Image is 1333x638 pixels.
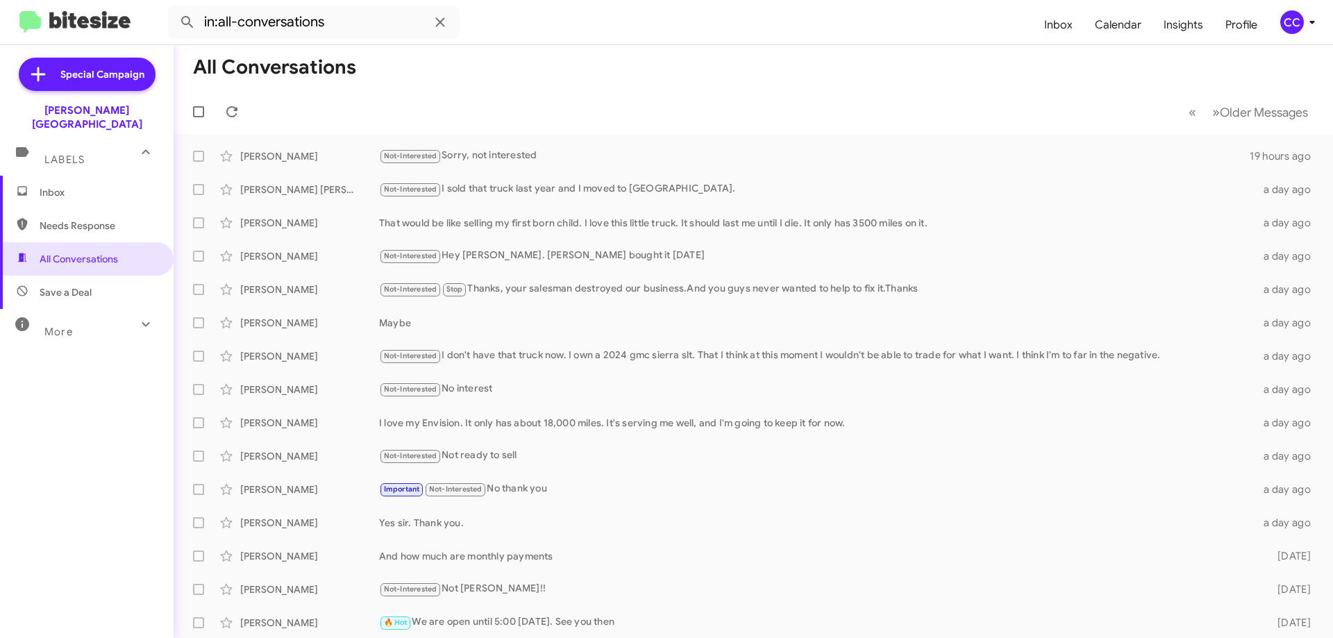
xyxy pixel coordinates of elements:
a: Profile [1214,5,1268,45]
div: [PERSON_NAME] [240,549,379,563]
div: Yes sir. Thank you. [379,516,1255,530]
nav: Page navigation example [1181,98,1316,126]
div: a day ago [1255,316,1322,330]
div: [PERSON_NAME] [240,416,379,430]
div: I love my Envision. It only has about 18,000 miles. It's serving me well, and I'm going to keep i... [379,416,1255,430]
button: CC [1268,10,1318,34]
span: Inbox [40,185,158,199]
div: a day ago [1255,482,1322,496]
span: Not-Interested [384,151,437,160]
span: Not-Interested [384,451,437,460]
div: I sold that truck last year and I moved to [GEOGRAPHIC_DATA]. [379,181,1255,197]
span: Not-Interested [384,251,437,260]
span: 🔥 Hot [384,618,408,627]
div: a day ago [1255,383,1322,396]
div: [PERSON_NAME] [240,616,379,630]
div: And how much are monthly payments [379,549,1255,563]
div: [PERSON_NAME] [240,383,379,396]
div: a day ago [1255,183,1322,196]
div: Maybe [379,316,1255,330]
div: [PERSON_NAME] [240,449,379,463]
div: [PERSON_NAME] [240,349,379,363]
span: Important [384,485,420,494]
div: a day ago [1255,416,1322,430]
span: Not-Interested [384,351,437,360]
span: « [1189,103,1196,121]
span: Not-Interested [429,485,483,494]
div: a day ago [1255,516,1322,530]
div: Not ready to sell [379,448,1255,464]
div: [DATE] [1255,549,1322,563]
div: a day ago [1255,449,1322,463]
button: Next [1204,98,1316,126]
div: Thanks, your salesman destroyed our business.And you guys never wanted to help to fix it.Thanks [379,281,1255,297]
div: a day ago [1255,249,1322,263]
div: [PERSON_NAME] [240,283,379,296]
span: Not-Interested [384,285,437,294]
span: Save a Deal [40,285,92,299]
div: Sorry, not interested [379,148,1250,164]
a: Inbox [1033,5,1084,45]
div: [DATE] [1255,616,1322,630]
span: All Conversations [40,252,118,266]
div: [PERSON_NAME] [240,149,379,163]
span: » [1212,103,1220,121]
div: No interest [379,381,1255,397]
div: [PERSON_NAME] [240,316,379,330]
span: Not-Interested [384,385,437,394]
div: [PERSON_NAME] [240,216,379,230]
h1: All Conversations [193,56,356,78]
div: [PERSON_NAME] [240,249,379,263]
span: Older Messages [1220,105,1308,120]
div: a day ago [1255,349,1322,363]
a: Calendar [1084,5,1152,45]
div: 19 hours ago [1250,149,1322,163]
div: I don't have that truck now. I own a 2024 gmc sierra slt. That I think at this moment I wouldn't ... [379,348,1255,364]
div: Not [PERSON_NAME]!! [379,581,1255,597]
span: Not-Interested [384,185,437,194]
span: Not-Interested [384,585,437,594]
a: Insights [1152,5,1214,45]
a: Special Campaign [19,58,156,91]
span: Labels [44,153,85,166]
div: CC [1280,10,1304,34]
div: [PERSON_NAME] [240,482,379,496]
span: Stop [446,285,463,294]
span: Needs Response [40,219,158,233]
div: [PERSON_NAME] [PERSON_NAME] [240,183,379,196]
div: [PERSON_NAME] [240,582,379,596]
div: a day ago [1255,283,1322,296]
span: More [44,326,73,338]
input: Search [168,6,460,39]
div: That would be like selling my first born child. I love this little truck. It should last me until... [379,216,1255,230]
div: Hey [PERSON_NAME]. [PERSON_NAME] bought it [DATE] [379,248,1255,264]
span: Special Campaign [60,67,144,81]
button: Previous [1180,98,1205,126]
div: We are open until 5:00 [DATE]. See you then [379,614,1255,630]
div: No thank you [379,481,1255,497]
div: [PERSON_NAME] [240,516,379,530]
div: a day ago [1255,216,1322,230]
div: [DATE] [1255,582,1322,596]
